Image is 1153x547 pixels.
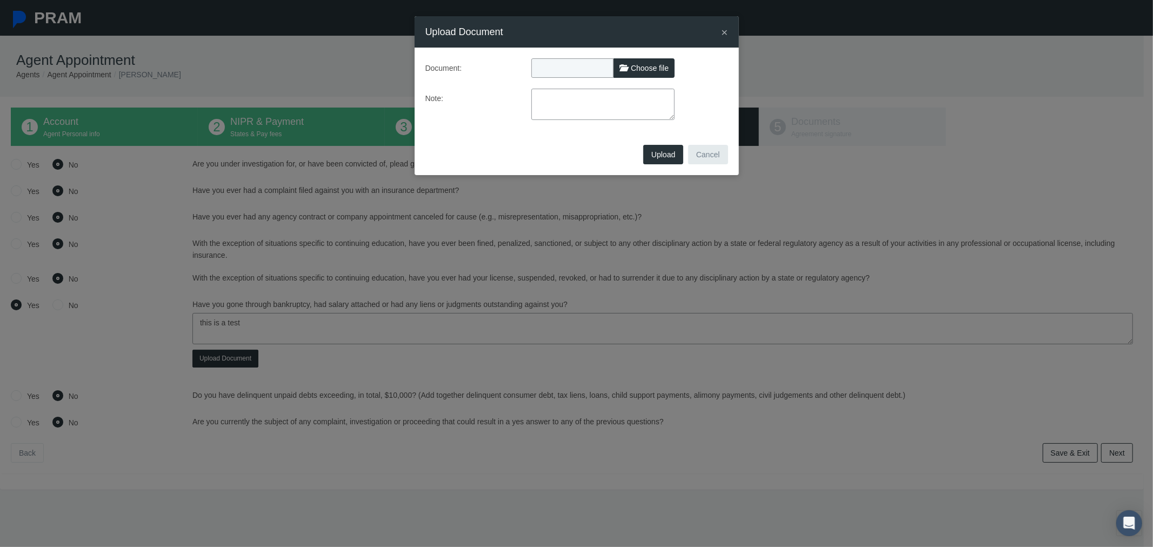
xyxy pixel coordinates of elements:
[425,24,503,39] h4: Upload Document
[651,150,675,159] span: Upload
[631,64,669,72] span: Choose file
[721,26,728,38] button: Close
[417,58,524,78] label: Document:
[688,145,728,164] button: Cancel
[1116,510,1142,536] div: Open Intercom Messenger
[721,26,728,38] span: ×
[417,89,524,120] label: Note:
[643,145,683,164] button: Upload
